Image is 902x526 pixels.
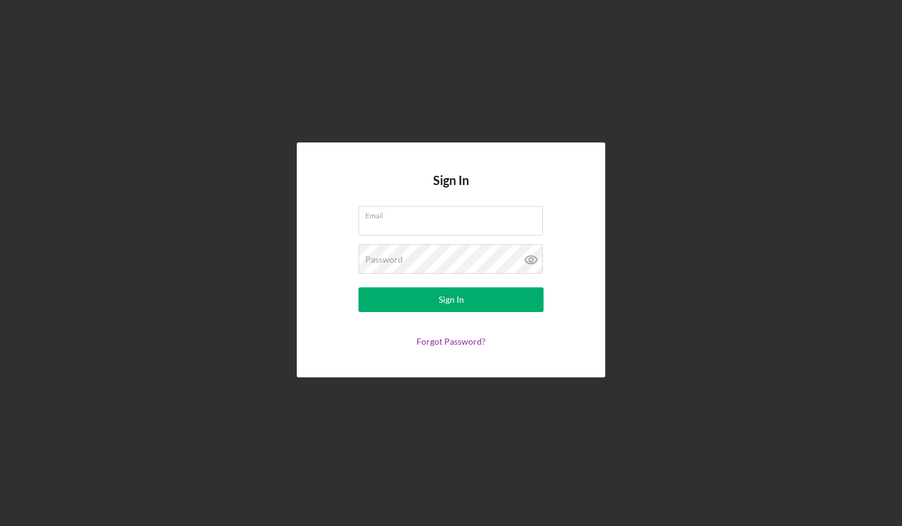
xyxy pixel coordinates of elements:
a: Forgot Password? [416,336,486,347]
div: Sign In [439,287,464,312]
button: Sign In [358,287,544,312]
h4: Sign In [433,173,469,206]
label: Email [365,207,543,220]
label: Password [365,255,403,265]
